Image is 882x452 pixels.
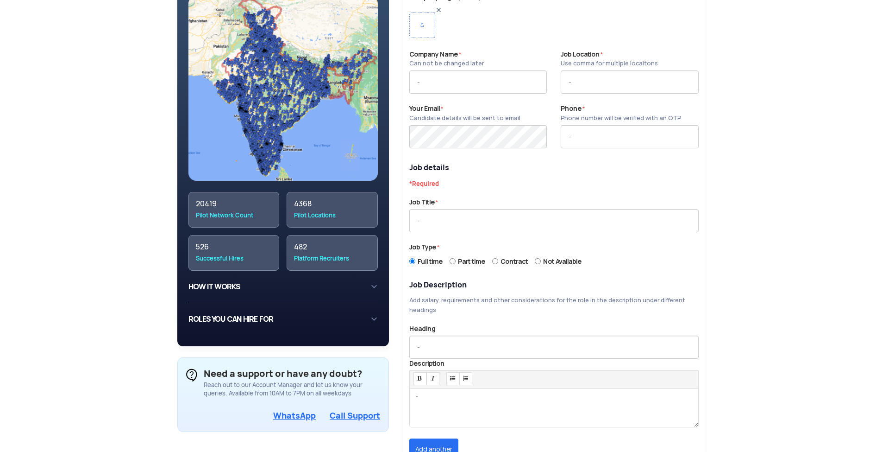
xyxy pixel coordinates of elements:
div: Candidate details will be sent to email [409,114,520,123]
button: Italic [426,372,439,385]
a: Call Support [330,410,380,421]
label: Your Email [409,104,520,123]
div: Can not be changed later [409,59,484,68]
div: 4368 [294,199,370,209]
input: - [409,336,699,359]
span: *Required [409,180,439,188]
a: WhatsApp [273,410,316,421]
p: Job details [409,162,699,173]
div: Phone number will be verified with an OTP [561,114,681,123]
span: Not Available [543,257,582,266]
p: Job Description [409,280,699,291]
div: 526 [196,242,272,252]
label: Job Title [409,197,438,207]
input: - [561,125,698,148]
div: HOW IT WORKS [188,278,378,295]
input: - [561,70,698,94]
button: Unordered List [446,372,459,385]
label: Phone [561,104,681,123]
button: Ordered List [459,372,472,385]
label: Job Location [561,50,658,69]
label: Company Name [409,50,484,69]
span: Full time [418,257,443,266]
span: Add salary, requirements and other considerations for the role in the description under different... [409,296,685,314]
label: Job Type [409,242,439,252]
div: ROLES YOU CAN HIRE FOR [188,311,378,328]
button: Bold [413,372,426,385]
div: Platform Recruiters [294,254,370,263]
label: Heading [409,324,436,333]
div: Reach out to our Account Manager and let us know your queries. Available from 10AM to 7PM on all ... [204,381,381,398]
input: - [409,70,547,94]
input: Full time [409,256,415,266]
div: Use comma for multiple locaitons [561,59,658,68]
div: 20419 [196,199,272,209]
input: Part time [450,256,456,266]
input: - [409,209,699,232]
div: Pilot Network Count [196,211,272,220]
div: Successful Hires [196,254,272,263]
div: Need a support or have any doubt? [204,366,381,381]
div: Pilot Locations [294,211,370,220]
span: Part time [458,257,485,266]
input: Not Available [535,256,541,266]
label: Description [409,359,444,368]
div: 482 [294,242,370,252]
input: Contract [492,256,498,266]
span: Contract [500,257,528,266]
span: - [409,388,423,407]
